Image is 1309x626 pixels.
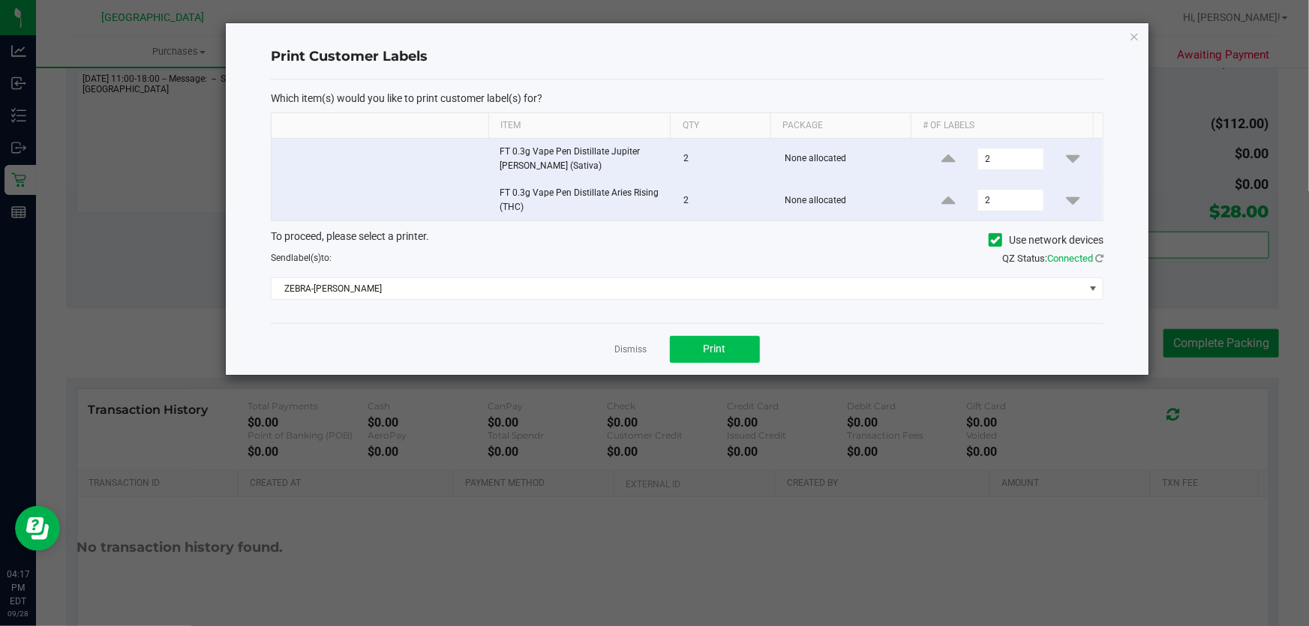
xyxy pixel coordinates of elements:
[271,47,1103,67] h4: Print Customer Labels
[15,506,60,551] iframe: Resource center
[291,253,321,263] span: label(s)
[770,113,911,139] th: Package
[491,139,675,180] td: FT 0.3g Vape Pen Distillate Jupiter [PERSON_NAME] (Sativa)
[911,113,1093,139] th: # of labels
[776,139,918,180] td: None allocated
[670,336,760,363] button: Print
[271,91,1103,105] p: Which item(s) would you like to print customer label(s) for?
[776,180,918,220] td: None allocated
[271,253,332,263] span: Send to:
[260,229,1115,251] div: To proceed, please select a printer.
[1047,253,1093,264] span: Connected
[704,343,726,355] span: Print
[1002,253,1103,264] span: QZ Status:
[615,343,647,356] a: Dismiss
[674,180,776,220] td: 2
[670,113,770,139] th: Qty
[488,113,671,139] th: Item
[491,180,675,220] td: FT 0.3g Vape Pen Distillate Aries Rising (THC)
[989,232,1103,248] label: Use network devices
[674,139,776,180] td: 2
[272,278,1084,299] span: ZEBRA-[PERSON_NAME]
